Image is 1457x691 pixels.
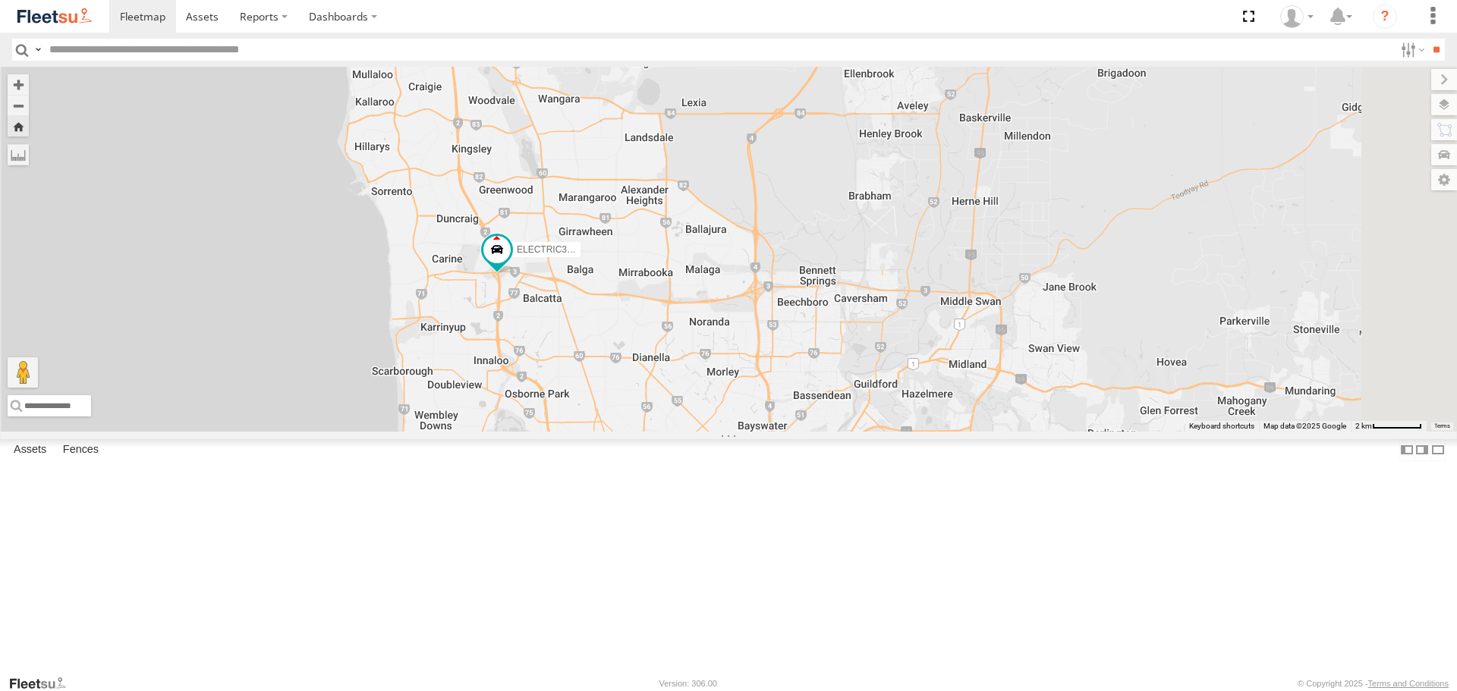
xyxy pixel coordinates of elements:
[8,116,29,137] button: Zoom Home
[8,144,29,165] label: Measure
[8,357,38,388] button: Drag Pegman onto the map to open Street View
[1263,422,1346,430] span: Map data ©2025 Google
[55,440,106,461] label: Fences
[1430,439,1446,461] label: Hide Summary Table
[1189,421,1254,432] button: Keyboard shortcuts
[1373,5,1397,29] i: ?
[1355,422,1372,430] span: 2 km
[1395,39,1427,61] label: Search Filter Options
[1351,421,1427,432] button: Map Scale: 2 km per 62 pixels
[8,95,29,116] button: Zoom out
[1434,422,1450,429] a: Terms (opens in new tab)
[1368,679,1449,688] a: Terms and Conditions
[32,39,44,61] label: Search Query
[8,676,78,691] a: Visit our Website
[1275,5,1319,28] div: Wayne Betts
[1415,439,1430,461] label: Dock Summary Table to the Right
[1298,679,1449,688] div: © Copyright 2025 -
[659,679,717,688] div: Version: 306.00
[8,74,29,95] button: Zoom in
[1431,169,1457,190] label: Map Settings
[1399,439,1415,461] label: Dock Summary Table to the Left
[6,440,54,461] label: Assets
[15,6,94,27] img: fleetsu-logo-horizontal.svg
[517,245,650,256] span: ELECTRIC3 - [PERSON_NAME]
